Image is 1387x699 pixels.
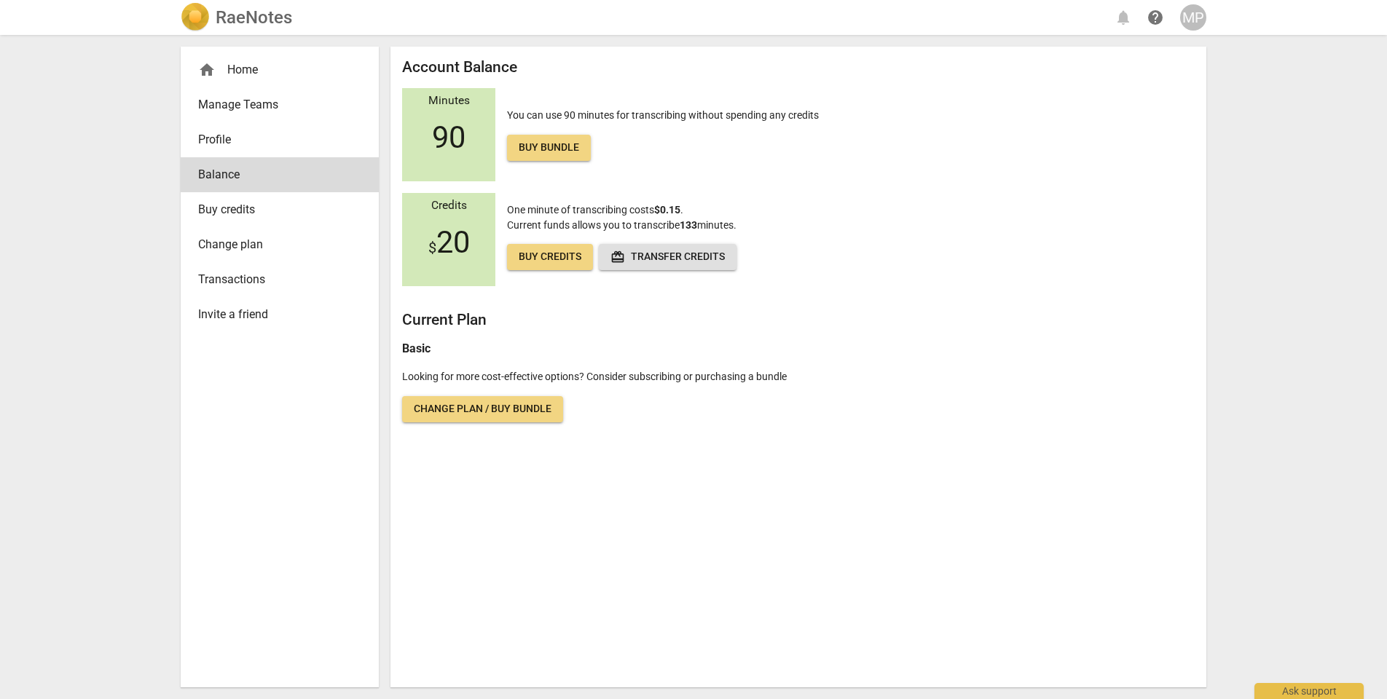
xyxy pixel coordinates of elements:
[654,204,680,216] b: $0.15
[610,250,725,264] span: Transfer credits
[402,200,495,213] div: Credits
[181,262,379,297] a: Transactions
[198,201,350,218] span: Buy credits
[402,341,431,355] b: Basic
[181,157,379,192] a: Balance
[198,96,350,114] span: Manage Teams
[402,311,1195,329] h2: Current Plan
[414,402,551,416] span: Change plan / Buy bundle
[402,396,563,422] a: Change plan / Buy bundle
[198,236,350,253] span: Change plan
[402,369,1195,384] p: Looking for more cost-effective options? Consider subscribing or purchasing a bundle
[181,192,379,227] a: Buy credits
[1147,9,1164,26] span: help
[432,120,465,155] span: 90
[1254,683,1364,699] div: Ask support
[402,58,1195,76] h2: Account Balance
[181,227,379,262] a: Change plan
[198,306,350,323] span: Invite a friend
[198,61,216,79] span: home
[1180,4,1206,31] button: MP
[181,52,379,87] div: Home
[181,122,379,157] a: Profile
[1142,4,1168,31] a: Help
[198,61,350,79] div: Home
[198,271,350,288] span: Transactions
[507,244,593,270] a: Buy credits
[428,225,470,260] span: 20
[507,135,591,161] a: Buy bundle
[402,95,495,108] div: Minutes
[599,244,736,270] button: Transfer credits
[428,239,436,256] span: $
[181,3,292,32] a: LogoRaeNotes
[216,7,292,28] h2: RaeNotes
[680,219,697,231] b: 133
[519,250,581,264] span: Buy credits
[507,108,819,161] p: You can use 90 minutes for transcribing without spending any credits
[507,219,736,231] span: Current funds allows you to transcribe minutes.
[181,3,210,32] img: Logo
[181,297,379,332] a: Invite a friend
[198,166,350,183] span: Balance
[198,131,350,149] span: Profile
[519,141,579,155] span: Buy bundle
[610,250,625,264] span: redeem
[507,204,683,216] span: One minute of transcribing costs .
[181,87,379,122] a: Manage Teams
